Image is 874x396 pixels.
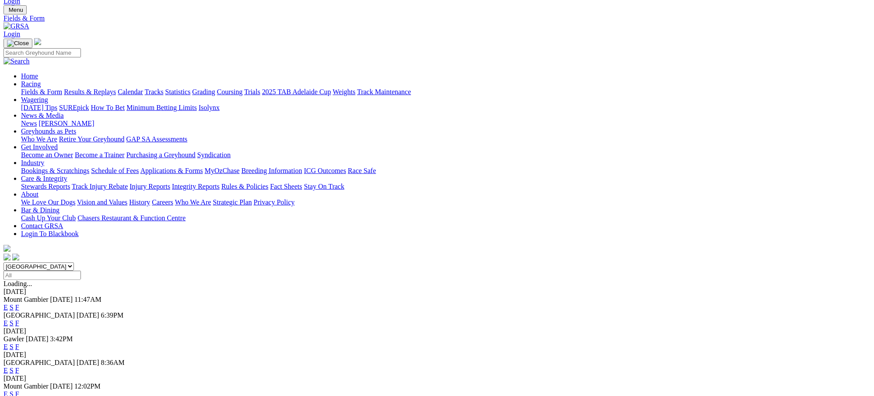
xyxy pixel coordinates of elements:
a: Cash Up Your Club [21,214,76,222]
a: Rules & Policies [221,183,269,190]
a: Retire Your Greyhound [59,135,125,143]
input: Select date [3,271,81,280]
a: Fields & Form [21,88,62,95]
a: Vision and Values [77,198,127,206]
span: [DATE] [77,311,99,319]
div: [DATE] [3,288,871,296]
a: Who We Are [175,198,211,206]
a: Results & Replays [64,88,116,95]
button: Toggle navigation [3,5,27,14]
a: Racing [21,80,41,88]
a: SUREpick [59,104,89,111]
a: E [3,304,8,311]
a: Careers [152,198,173,206]
a: Applications & Forms [140,167,203,174]
a: [DATE] Tips [21,104,57,111]
a: S [10,367,14,374]
span: 11:47AM [74,296,101,303]
a: Breeding Information [241,167,302,174]
a: Care & Integrity [21,175,67,182]
a: S [10,343,14,350]
span: Gawler [3,335,24,343]
span: [DATE] [77,359,99,366]
a: We Love Our Dogs [21,198,75,206]
a: F [15,343,19,350]
div: [DATE] [3,351,871,359]
span: 8:36AM [101,359,125,366]
a: Statistics [165,88,191,95]
span: 3:42PM [50,335,73,343]
div: Get Involved [21,151,871,159]
a: News & Media [21,112,64,119]
a: Fact Sheets [270,183,302,190]
span: Mount Gambier [3,382,49,390]
div: Care & Integrity [21,183,871,191]
img: Close [7,40,29,47]
div: Greyhounds as Pets [21,135,871,143]
a: F [15,367,19,374]
a: Isolynx [199,104,220,111]
a: Become an Owner [21,151,73,159]
a: History [129,198,150,206]
a: Grading [192,88,215,95]
a: Calendar [118,88,143,95]
a: E [3,319,8,327]
a: Syndication [197,151,231,159]
button: Toggle navigation [3,39,32,48]
a: S [10,304,14,311]
img: GRSA [3,22,29,30]
a: F [15,304,19,311]
a: Tracks [145,88,164,95]
a: About [21,191,38,198]
a: Wagering [21,96,48,103]
div: [DATE] [3,375,871,382]
img: logo-grsa-white.png [34,38,41,45]
a: Login To Blackbook [21,230,79,237]
div: About [21,198,871,206]
div: Industry [21,167,871,175]
a: Track Maintenance [357,88,411,95]
a: E [3,367,8,374]
a: 2025 TAB Adelaide Cup [262,88,331,95]
a: Minimum Betting Limits [126,104,197,111]
img: twitter.svg [12,254,19,261]
a: Industry [21,159,44,166]
div: [DATE] [3,327,871,335]
a: Stewards Reports [21,183,70,190]
span: [GEOGRAPHIC_DATA] [3,359,75,366]
input: Search [3,48,81,57]
a: MyOzChase [205,167,240,174]
a: Get Involved [21,143,58,151]
a: Trials [244,88,260,95]
a: [PERSON_NAME] [38,120,94,127]
a: Fields & Form [3,14,871,22]
div: Bar & Dining [21,214,871,222]
a: Home [21,72,38,80]
a: Strategic Plan [213,198,252,206]
span: Menu [9,7,23,13]
a: Login [3,30,20,38]
a: Integrity Reports [172,183,220,190]
div: News & Media [21,120,871,127]
a: How To Bet [91,104,125,111]
div: Wagering [21,104,871,112]
div: Racing [21,88,871,96]
span: [GEOGRAPHIC_DATA] [3,311,75,319]
a: F [15,319,19,327]
a: Track Injury Rebate [72,183,128,190]
span: 6:39PM [101,311,124,319]
span: 12:02PM [74,382,101,390]
img: facebook.svg [3,254,10,261]
a: Who We Are [21,135,57,143]
a: Become a Trainer [75,151,125,159]
a: Bookings & Scratchings [21,167,89,174]
a: Contact GRSA [21,222,63,230]
img: Search [3,57,30,65]
a: Greyhounds as Pets [21,127,76,135]
a: News [21,120,37,127]
span: [DATE] [50,382,73,390]
a: ICG Outcomes [304,167,346,174]
a: Stay On Track [304,183,344,190]
a: Schedule of Fees [91,167,139,174]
